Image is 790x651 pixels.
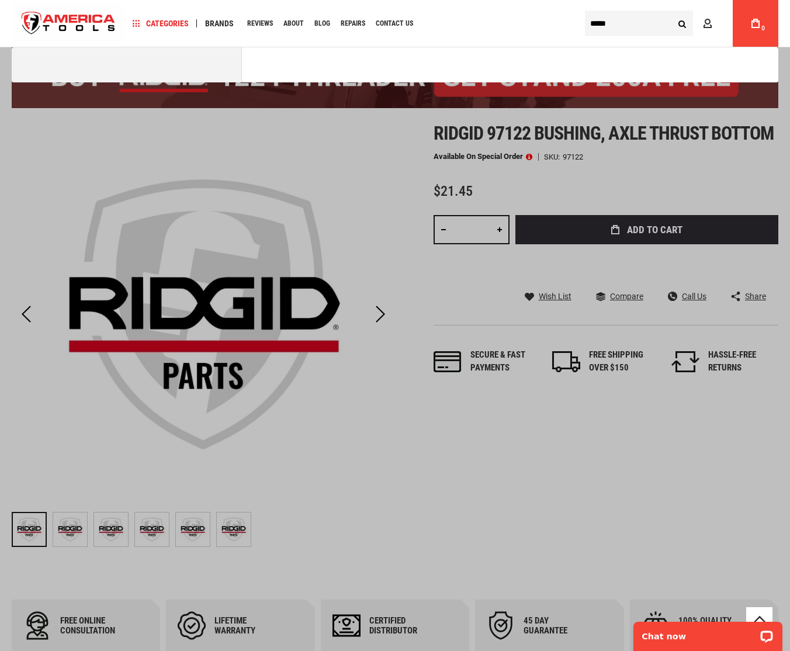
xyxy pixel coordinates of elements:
span: Categories [133,19,189,27]
a: Contact Us [370,16,418,32]
button: Search [671,12,693,34]
iframe: LiveChat chat widget [626,614,790,651]
span: About [283,20,304,27]
a: About [278,16,309,32]
a: store logo [12,2,125,46]
img: America Tools [12,2,125,46]
span: Repairs [341,20,365,27]
a: Blog [309,16,335,32]
a: Reviews [242,16,278,32]
span: Brands [205,19,234,27]
span: Reviews [247,20,273,27]
a: Categories [127,16,194,32]
a: Brands [200,16,239,32]
span: 0 [761,25,765,32]
span: Contact Us [376,20,413,27]
a: Repairs [335,16,370,32]
span: Blog [314,20,330,27]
